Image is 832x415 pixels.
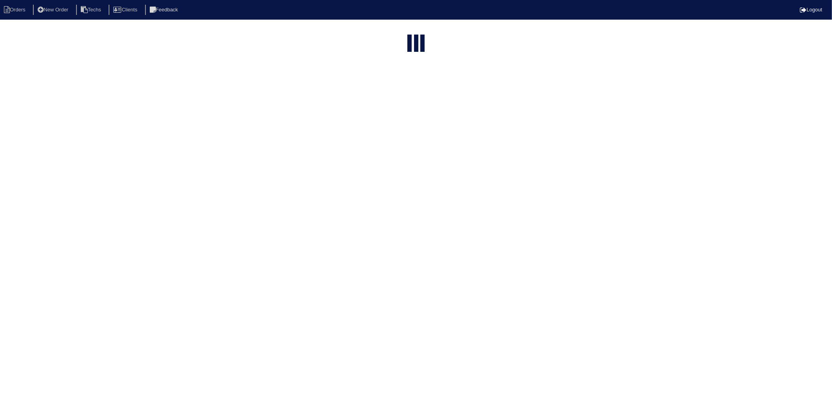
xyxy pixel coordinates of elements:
a: New Order [33,7,74,13]
a: Clients [109,7,144,13]
a: Techs [76,7,107,13]
div: loading... [414,35,418,53]
li: New Order [33,5,74,15]
a: Logout [800,7,822,13]
li: Clients [109,5,144,15]
li: Techs [76,5,107,15]
li: Feedback [145,5,184,15]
